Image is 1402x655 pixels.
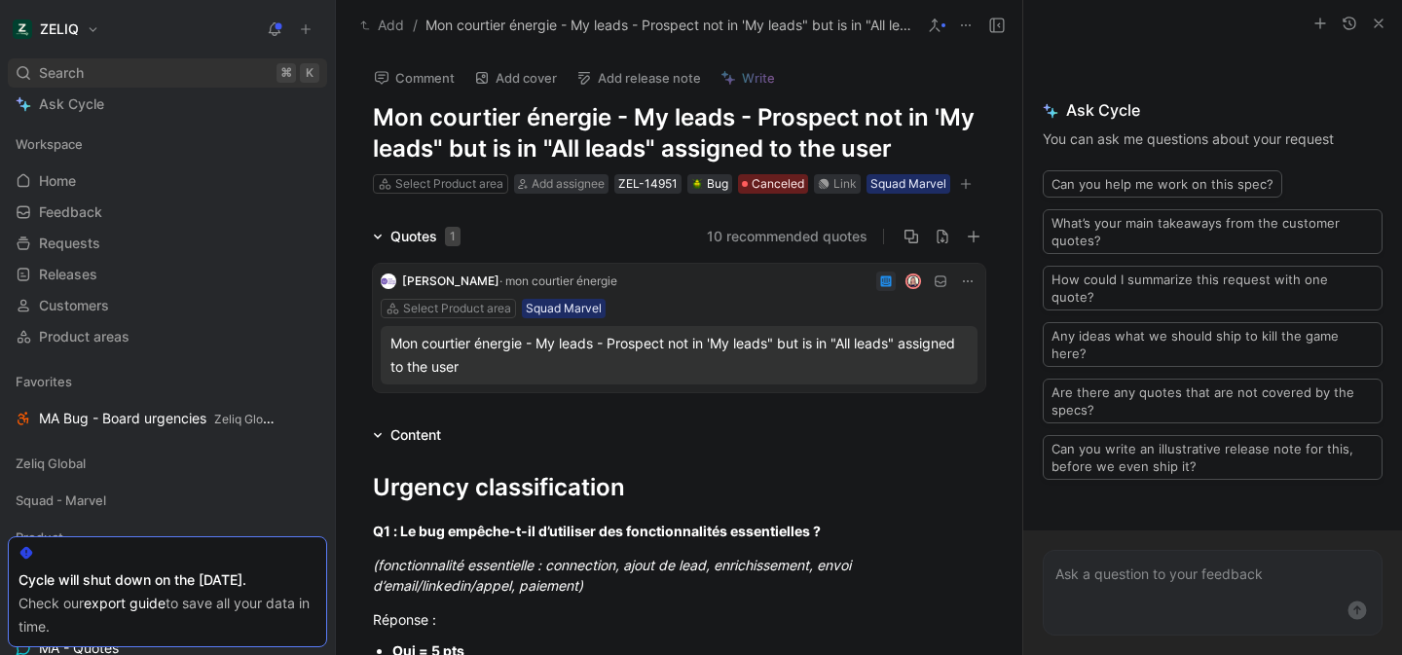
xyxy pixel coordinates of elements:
div: Squad Marvel [870,174,946,194]
div: Product [8,523,327,552]
div: Workspace [8,129,327,159]
a: Requests [8,229,327,258]
div: ZEL-14951 [618,174,678,194]
div: Zeliq Global [8,449,327,478]
span: Add assignee [532,176,605,191]
span: · mon courtier énergie [499,273,617,288]
strong: Q1 : Le bug empêche-t-il d’utiliser des fonctionnalités essentielles ? [373,523,821,539]
button: How could I summarize this request with one quote? [1043,266,1383,310]
span: Releases [39,265,97,284]
div: Check our to save all your data in time. [18,592,316,638]
div: Content [390,423,441,447]
div: Quotes [390,225,461,248]
span: Workspace [16,134,83,154]
span: / [413,14,418,37]
span: MA Bug - Board urgencies [39,409,277,429]
div: 🪲Bug [687,174,732,194]
img: 🪲 [691,178,703,190]
img: ZELIQ [13,19,32,39]
div: Cycle will shut down on the [DATE]. [18,568,316,592]
h1: Mon courtier énergie - My leads - Prospect not in 'My leads" but is in "All leads" assigned to th... [373,102,985,164]
div: Squad - Marvel [8,486,327,521]
button: Add release note [568,64,710,91]
a: Feedback [8,198,327,227]
span: Search [39,61,84,85]
button: Any ideas what we should ship to kill the game here? [1043,322,1383,367]
a: Releases [8,260,327,289]
img: logo [381,273,396,289]
span: Canceled [752,174,804,194]
div: ⌘ [277,63,296,83]
a: Home [8,166,327,196]
button: Are there any quotes that are not covered by the specs? [1043,379,1383,423]
a: MA Bug - Board urgenciesZeliq Global [8,404,327,433]
div: Bug [691,174,728,194]
a: Customers [8,291,327,320]
span: Ask Cycle [39,92,104,116]
button: Write [712,64,784,91]
span: Home [39,171,76,191]
p: You can ask me questions about your request [1043,127,1383,151]
button: 10 recommended quotes [707,225,867,248]
div: Squad - Marvel [8,486,327,515]
span: Write [742,69,775,87]
div: Quotes1 [365,225,468,248]
h1: ZELIQ [40,20,79,38]
em: (fonctionnalité essentielle : connection, ajout de lead, enrichissement, envoi d’email/linkedin/a... [373,557,855,594]
div: Squad Marvel [526,299,602,318]
a: Product areas [8,322,327,351]
button: Add [355,14,409,37]
span: Feedback [39,202,102,222]
span: Ask Cycle [1043,98,1383,122]
a: export guide [84,595,166,611]
button: Comment [365,64,463,91]
div: Select Product area [395,174,503,194]
button: Can you help me work on this spec? [1043,170,1282,198]
div: Select Product area [403,299,511,318]
button: Can you write an illustrative release note for this, before we even ship it? [1043,435,1383,480]
div: Zeliq Global [8,449,327,484]
span: Customers [39,296,109,315]
div: Réponse : [373,609,985,630]
div: Urgency classification [373,470,985,505]
div: Content [365,423,449,447]
span: Favorites [16,372,72,391]
span: Requests [39,234,100,253]
span: Mon courtier énergie - My leads - Prospect not in 'My leads" but is in "All leads" assigned to th... [425,14,913,37]
button: What’s your main takeaways from the customer quotes? [1043,209,1383,254]
div: Search⌘K [8,58,327,88]
span: Product [16,528,63,547]
span: Squad - Marvel [16,491,106,510]
img: avatar [907,274,920,287]
div: Product [8,523,327,558]
div: Canceled [738,174,808,194]
button: Add cover [465,64,566,91]
div: K [300,63,319,83]
span: Zeliq Global [214,412,279,426]
a: Ask Cycle [8,90,327,119]
span: Product areas [39,327,129,346]
button: ZELIQZELIQ [8,16,104,43]
div: Favorites [8,367,327,396]
span: [PERSON_NAME] [402,273,499,288]
div: Mon courtier énergie - My leads - Prospect not in 'My leads" but is in "All leads" assigned to th... [390,332,968,379]
span: Zeliq Global [16,454,86,473]
div: Link [833,174,857,194]
div: 1 [445,227,461,246]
